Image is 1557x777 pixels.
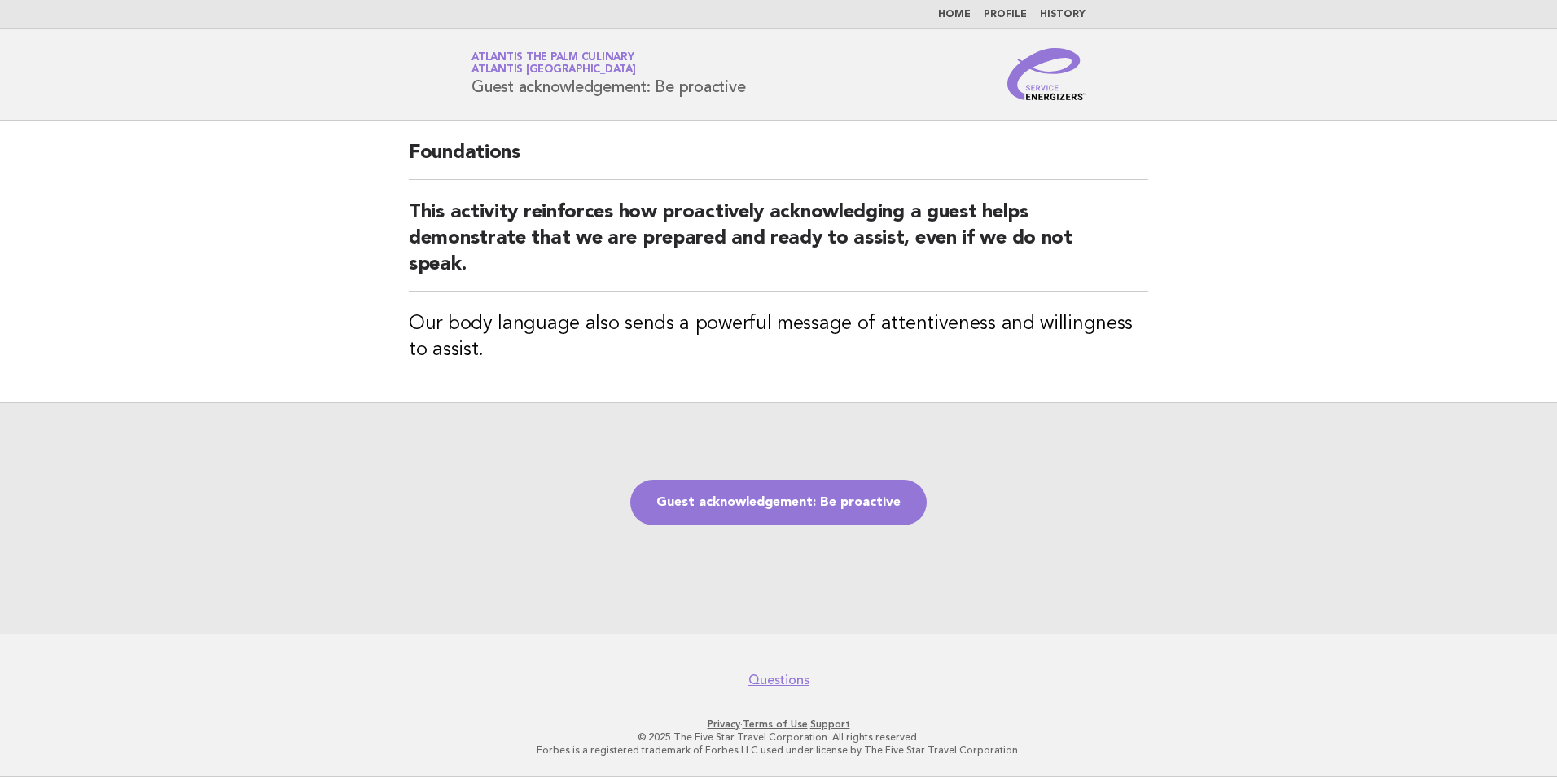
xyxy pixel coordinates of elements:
span: Atlantis [GEOGRAPHIC_DATA] [471,65,636,76]
p: Forbes is a registered trademark of Forbes LLC used under license by The Five Star Travel Corpora... [280,744,1277,757]
h3: Our body language also sends a powerful message of attentiveness and willingness to assist. [409,311,1148,363]
a: Questions [748,672,809,688]
a: Home [938,10,971,20]
img: Service Energizers [1007,48,1086,100]
h2: Foundations [409,140,1148,180]
a: Guest acknowledgement: Be proactive [630,480,927,525]
a: Profile [984,10,1027,20]
a: Atlantis The Palm CulinaryAtlantis [GEOGRAPHIC_DATA] [471,52,636,75]
a: History [1040,10,1086,20]
a: Support [810,718,850,730]
h1: Guest acknowledgement: Be proactive [471,53,745,95]
a: Privacy [708,718,740,730]
a: Terms of Use [743,718,808,730]
p: · · [280,718,1277,731]
h2: This activity reinforces how proactively acknowledging a guest helps demonstrate that we are prep... [409,200,1148,292]
p: © 2025 The Five Star Travel Corporation. All rights reserved. [280,731,1277,744]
